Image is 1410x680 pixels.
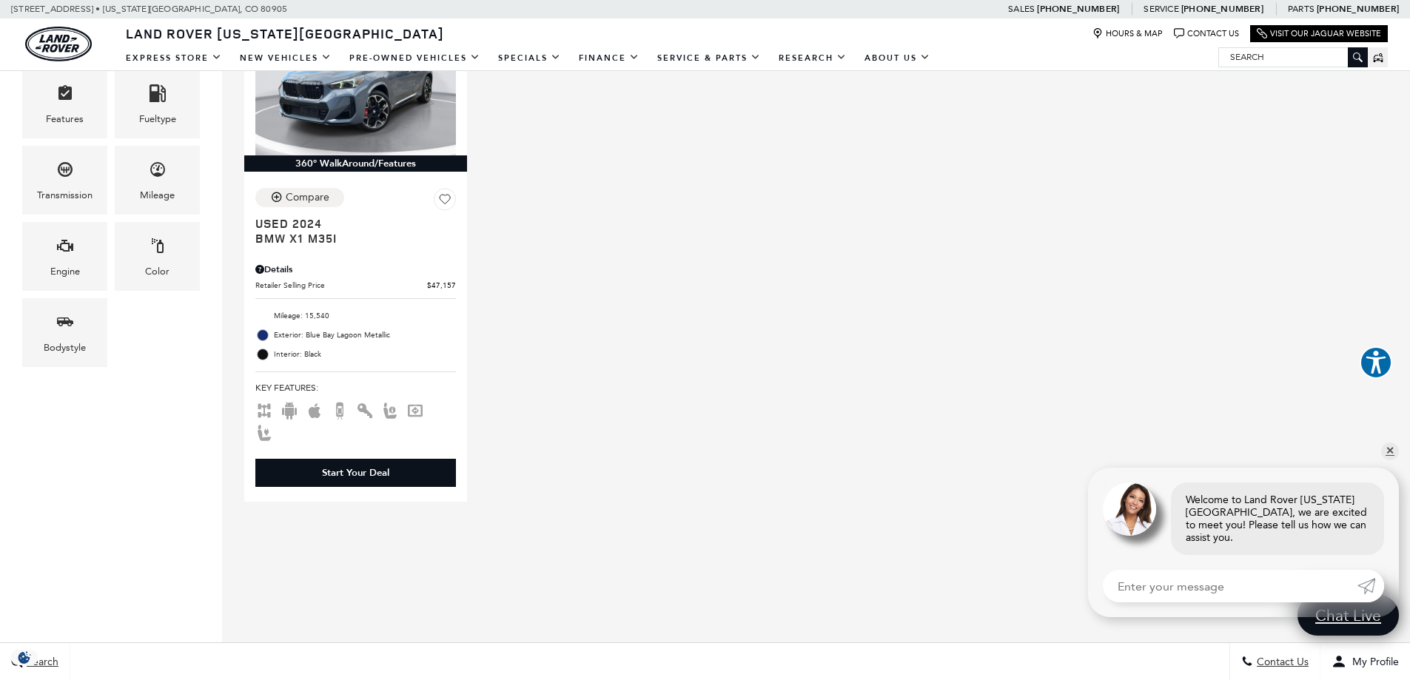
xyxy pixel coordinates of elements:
div: Pricing Details - BMW X1 M35i [255,263,456,276]
a: EXPRESS STORE [117,45,231,71]
span: Memory Seats [381,404,399,414]
a: [PHONE_NUMBER] [1181,3,1263,15]
a: [STREET_ADDRESS] • [US_STATE][GEOGRAPHIC_DATA], CO 80905 [11,4,287,14]
div: Engine [50,263,80,280]
button: Save Vehicle [434,188,456,216]
img: Agent profile photo [1103,482,1156,536]
span: Power Seats [255,426,273,437]
a: [PHONE_NUMBER] [1317,3,1399,15]
div: TransmissionTransmission [22,146,107,215]
div: Fueltype [139,111,176,127]
section: Click to Open Cookie Consent Modal [7,650,41,665]
input: Enter your message [1103,570,1357,602]
aside: Accessibility Help Desk [1360,346,1392,382]
a: New Vehicles [231,45,340,71]
span: Key Features : [255,380,456,396]
nav: Main Navigation [117,45,939,71]
div: 360° WalkAround/Features [244,155,467,172]
span: Land Rover [US_STATE][GEOGRAPHIC_DATA] [126,24,444,42]
div: Welcome to Land Rover [US_STATE][GEOGRAPHIC_DATA], we are excited to meet you! Please tell us how... [1171,482,1384,555]
span: Used 2024 [255,216,445,231]
a: Contact Us [1174,28,1239,39]
span: Sales [1008,4,1035,14]
button: Compare Vehicle [255,188,344,207]
img: 2024 BMW X1 M35i [255,5,456,155]
div: Features [46,111,84,127]
button: Explore your accessibility options [1360,346,1392,379]
input: Search [1219,48,1367,66]
a: Service & Parts [648,45,770,71]
span: Service [1144,4,1178,14]
span: Android Auto [281,404,298,414]
a: Used 2024BMW X1 M35i [255,216,456,246]
div: FueltypeFueltype [115,70,200,138]
a: Pre-Owned Vehicles [340,45,489,71]
div: Color [145,263,169,280]
span: AWD [255,404,273,414]
button: Open user profile menu [1320,643,1410,680]
a: Specials [489,45,570,71]
div: Start Your Deal [255,459,456,487]
div: Transmission [37,187,93,203]
a: Visit Our Jaguar Website [1257,28,1381,39]
span: Features [56,81,74,111]
span: Mileage [149,157,167,187]
span: My Profile [1346,656,1399,668]
div: MileageMileage [115,146,200,215]
a: [PHONE_NUMBER] [1037,3,1119,15]
span: Navigation Sys [406,404,424,414]
span: Transmission [56,157,74,187]
span: $47,157 [427,280,456,291]
div: EngineEngine [22,222,107,291]
a: Finance [570,45,648,71]
span: Interior: Black [274,347,456,362]
div: BodystyleBodystyle [22,298,107,367]
span: Exterior: Blue Bay Lagoon Metallic [274,328,456,343]
span: Keyless Entry [356,404,374,414]
span: Contact Us [1253,656,1309,668]
span: Apple Car-Play [306,404,323,414]
img: Opt-Out Icon [7,650,41,665]
div: Mileage [140,187,175,203]
a: Land Rover [US_STATE][GEOGRAPHIC_DATA] [117,24,453,42]
li: Mileage: 15,540 [255,306,456,326]
span: Bodystyle [56,309,74,340]
img: Land Rover [25,27,92,61]
a: land-rover [25,27,92,61]
a: Submit [1357,570,1384,602]
span: Engine [56,233,74,263]
span: Parts [1288,4,1315,14]
span: Color [149,233,167,263]
span: Retailer Selling Price [255,280,427,291]
span: Backup Camera [331,404,349,414]
div: Bodystyle [44,340,86,356]
div: Start Your Deal [322,466,389,479]
span: BMW X1 M35i [255,231,445,246]
span: Fueltype [149,81,167,111]
div: FeaturesFeatures [22,70,107,138]
a: Research [770,45,856,71]
div: Compare [286,191,329,204]
a: Hours & Map [1092,28,1163,39]
a: Retailer Selling Price $47,157 [255,280,456,291]
a: About Us [856,45,939,71]
div: ColorColor [115,222,200,291]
